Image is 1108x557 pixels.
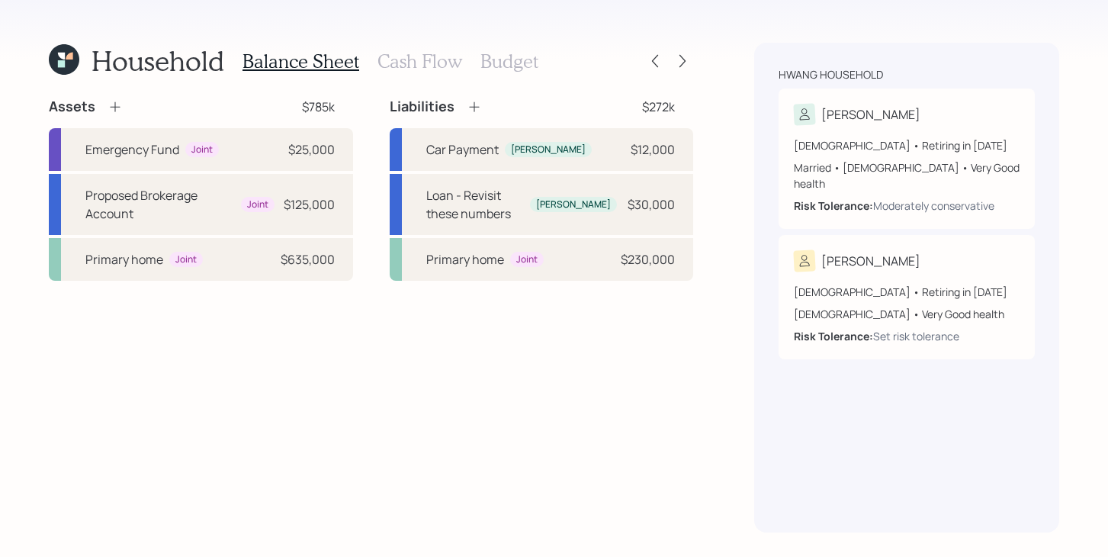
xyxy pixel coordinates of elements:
div: Loan - Revisit these numbers [426,186,525,223]
div: Joint [516,253,538,266]
div: $635,000 [281,250,335,269]
div: [DEMOGRAPHIC_DATA] • Retiring in [DATE] [794,284,1020,300]
div: Joint [191,143,213,156]
b: Risk Tolerance: [794,198,873,213]
div: Hwang household [779,67,883,82]
div: Car Payment [426,140,499,159]
div: Primary home [85,250,163,269]
div: $272k [642,98,675,116]
div: Primary home [426,250,504,269]
div: $12,000 [631,140,675,159]
div: Set risk tolerance [873,328,959,344]
h3: Budget [480,50,538,72]
div: [PERSON_NAME] [821,105,920,124]
div: [PERSON_NAME] [821,252,920,270]
div: $25,000 [288,140,335,159]
h3: Cash Flow [377,50,462,72]
div: $30,000 [628,195,675,214]
h3: Balance Sheet [242,50,359,72]
div: [DEMOGRAPHIC_DATA] • Retiring in [DATE] [794,137,1020,153]
div: [PERSON_NAME] [536,198,611,211]
h1: Household [92,44,224,77]
div: [PERSON_NAME] [511,143,586,156]
div: Joint [175,253,197,266]
div: Married • [DEMOGRAPHIC_DATA] • Very Good health [794,159,1020,192]
h4: Liabilities [390,98,454,115]
div: Moderately conservative [873,198,994,214]
div: [DEMOGRAPHIC_DATA] • Very Good health [794,306,1020,322]
div: Proposed Brokerage Account [85,186,235,223]
h4: Assets [49,98,95,115]
div: $785k [302,98,335,116]
div: $230,000 [621,250,675,269]
b: Risk Tolerance: [794,329,873,343]
div: $125,000 [284,195,335,214]
div: Joint [247,198,268,211]
div: Emergency Fund [85,140,179,159]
